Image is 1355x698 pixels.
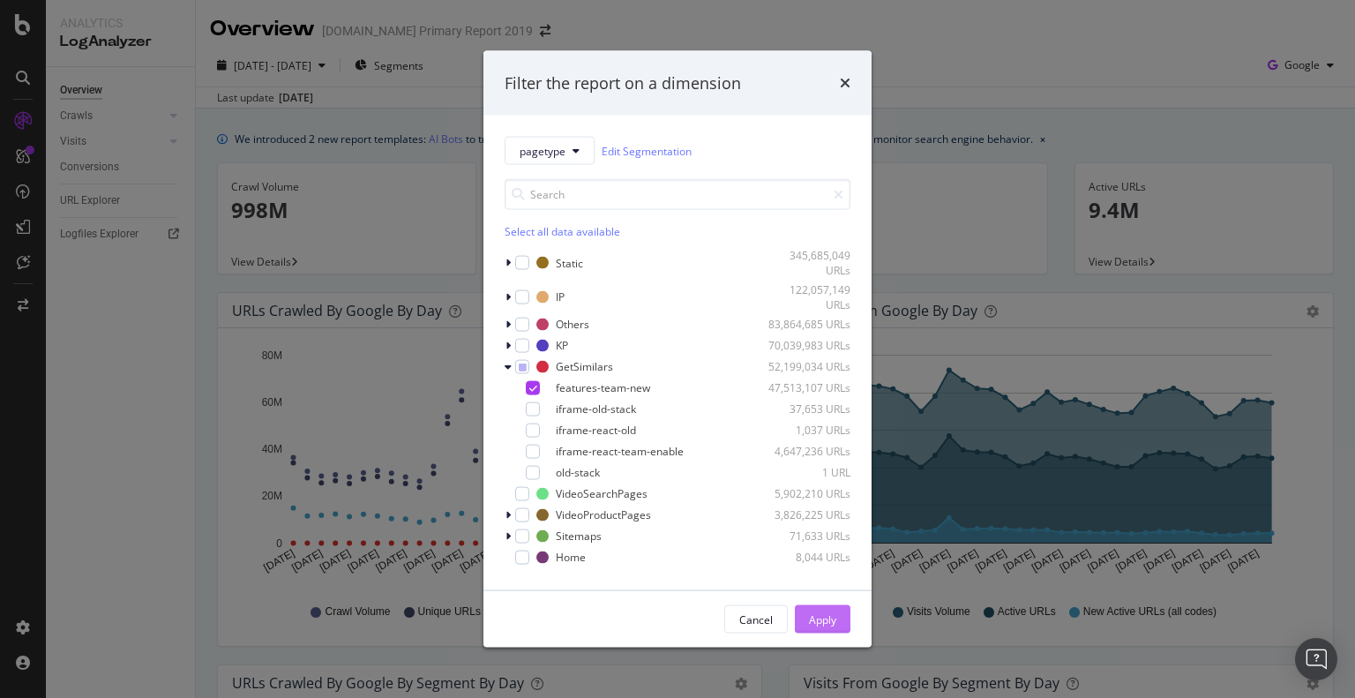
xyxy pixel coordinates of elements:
[764,402,850,417] div: 37,653 URLs
[764,423,850,438] div: 1,037 URLs
[764,550,850,565] div: 8,044 URLs
[556,359,613,374] div: GetSimilars
[556,317,589,332] div: Others
[520,143,565,158] span: pagetype
[764,444,850,459] div: 4,647,236 URLs
[556,402,636,417] div: iframe-old-stack
[556,255,583,270] div: Static
[505,71,741,94] div: Filter the report on a dimension
[764,486,850,501] div: 5,902,210 URLs
[483,50,872,648] div: modal
[556,444,684,459] div: iframe-react-team-enable
[809,612,836,627] div: Apply
[764,317,850,332] div: 83,864,685 URLs
[505,137,595,165] button: pagetype
[602,141,692,160] a: Edit Segmentation
[764,507,850,522] div: 3,826,225 URLs
[556,507,651,522] div: VideoProductPages
[739,612,773,627] div: Cancel
[840,71,850,94] div: times
[556,338,568,353] div: KP
[764,281,850,311] div: 122,057,149 URLs
[764,248,850,278] div: 345,685,049 URLs
[556,550,586,565] div: Home
[556,465,600,480] div: old-stack
[764,465,850,480] div: 1 URL
[556,423,636,438] div: iframe-react-old
[764,338,850,353] div: 70,039,983 URLs
[505,179,850,210] input: Search
[724,605,788,634] button: Cancel
[556,486,648,501] div: VideoSearchPages
[556,380,650,395] div: features-team-new
[556,529,602,544] div: Sitemaps
[764,359,850,374] div: 52,199,034 URLs
[795,605,850,634] button: Apply
[764,380,850,395] div: 47,513,107 URLs
[505,224,850,239] div: Select all data available
[1295,638,1337,680] div: Open Intercom Messenger
[764,529,850,544] div: 71,633 URLs
[556,289,565,304] div: IP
